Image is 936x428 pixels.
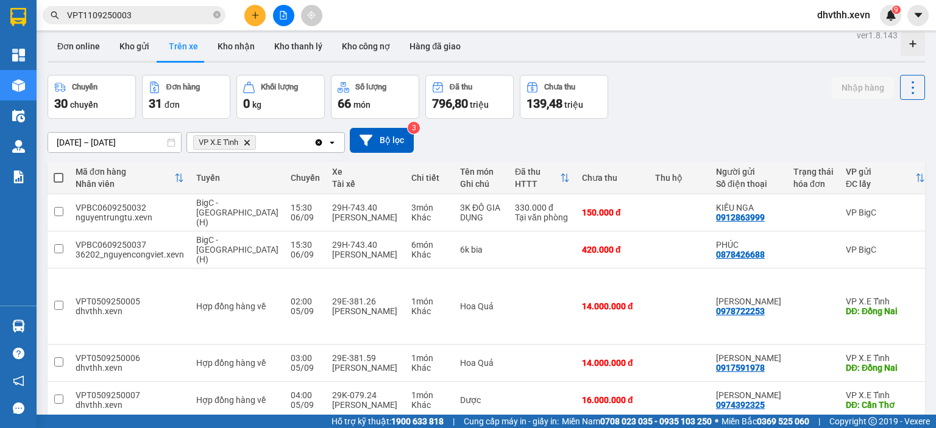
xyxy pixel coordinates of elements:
[291,250,320,259] div: 06/09
[515,167,560,177] div: Đã thu
[332,167,399,177] div: Xe
[291,363,320,373] div: 05/09
[243,96,250,111] span: 0
[526,96,562,111] span: 139,48
[460,203,503,222] div: 3K ĐỒ GIA DỤNG
[350,128,414,153] button: Bộ lọc
[76,240,184,250] div: VPBC0609250037
[716,363,765,373] div: 0917591978
[213,11,221,18] span: close-circle
[408,122,420,134] sup: 3
[582,301,643,311] div: 14.000.000 đ
[149,96,162,111] span: 31
[716,296,781,306] div: Nguyễn Đình Đặng
[76,212,184,222] div: nguyentrungtu.xevn
[12,79,25,92] img: warehouse-icon
[520,75,608,119] button: Chưa thu139,48 triệu
[332,179,399,189] div: Tài xế
[840,162,931,194] th: Toggle SortBy
[411,203,448,212] div: 3 món
[332,32,400,61] button: Kho công nợ
[76,296,184,306] div: VPT0509250005
[411,400,448,410] div: Khác
[885,10,896,21] img: icon-new-feature
[12,320,25,332] img: warehouse-icon
[199,138,238,147] span: VP X.E Tỉnh
[411,250,448,259] div: Khác
[721,415,809,428] span: Miền Bắc
[582,208,643,217] div: 150.000 đ
[562,415,712,428] span: Miền Nam
[196,198,278,227] span: BigC - [GEOGRAPHIC_DATA] (H)
[258,136,260,149] input: Selected VP X.E Tỉnh.
[327,138,337,147] svg: open
[470,100,489,110] span: triệu
[846,296,925,306] div: VP X.E Tỉnh
[818,415,820,428] span: |
[411,173,448,183] div: Chi tiết
[165,100,180,110] span: đơn
[411,353,448,363] div: 1 món
[48,32,110,61] button: Đơn online
[846,306,925,316] div: DĐ: Đồng Nai
[196,235,278,264] span: BigC - [GEOGRAPHIC_DATA] (H)
[291,353,320,363] div: 03:00
[716,390,781,400] div: Trần Xuân Trường
[515,212,570,222] div: Tại văn phòng
[411,363,448,373] div: Khác
[332,212,399,222] div: [PERSON_NAME]
[450,83,472,91] div: Đã thu
[432,96,468,111] span: 796,80
[196,358,266,368] span: Hợp đồng hàng về
[355,83,386,91] div: Số lượng
[332,250,399,259] div: [PERSON_NAME]
[291,306,320,316] div: 05/09
[332,363,399,373] div: [PERSON_NAME]
[716,353,781,363] div: Bùi Văn Quang
[425,75,514,119] button: Đã thu796,80 triệu
[76,203,184,212] div: VPBC0609250032
[12,140,25,153] img: warehouse-icon
[716,179,781,189] div: Số điện thoại
[314,138,324,147] svg: Clear all
[51,11,59,19] span: search
[894,5,898,14] span: 9
[76,390,184,400] div: VPT0509250007
[159,32,208,61] button: Trên xe
[76,400,184,410] div: dhvthh.xevn
[13,348,24,359] span: question-circle
[793,179,834,189] div: hóa đơn
[716,240,781,250] div: PHÚC
[76,363,184,373] div: dhvthh.xevn
[509,162,576,194] th: Toggle SortBy
[291,390,320,400] div: 04:00
[12,49,25,61] img: dashboard-icon
[70,100,98,110] span: chuyến
[291,296,320,306] div: 02:00
[716,250,765,259] div: 0878426688
[793,167,834,177] div: Trạng thái
[868,417,877,426] span: copyright
[142,75,230,119] button: Đơn hàng31đơn
[453,415,455,428] span: |
[846,390,925,400] div: VP X.E Tỉnh
[12,170,25,183] img: solution-icon
[10,8,26,26] img: logo-vxr
[353,100,370,110] span: món
[832,77,894,99] button: Nhập hàng
[307,11,316,19] span: aim
[411,390,448,400] div: 1 món
[331,415,444,428] span: Hỗ trợ kỹ thuật:
[244,5,266,26] button: plus
[460,167,503,177] div: Tên món
[264,32,332,61] button: Kho thanh lý
[261,83,298,91] div: Khối lượng
[252,100,261,110] span: kg
[460,245,503,254] div: 6k bia
[76,167,174,177] div: Mã đơn hàng
[76,353,184,363] div: VPT0509250006
[338,96,351,111] span: 66
[196,301,266,311] span: Hợp đồng hàng về
[208,32,264,61] button: Kho nhận
[291,400,320,410] div: 05/09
